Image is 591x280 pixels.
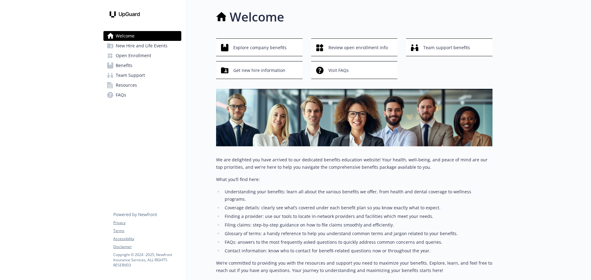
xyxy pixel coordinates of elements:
[113,220,181,226] a: Privacy
[216,176,492,183] p: What you’ll find here:
[223,221,492,229] li: Filing claims: step-by-step guidance on how to file claims smoothly and efficiently.
[223,239,492,246] li: FAQs: answers to the most frequently asked questions to quickly address common concerns and queries.
[113,244,181,250] a: Disclaimer
[216,89,492,146] img: overview page banner
[223,188,492,203] li: Understanding your benefits: learn all about the various benefits we offer, from health and denta...
[406,38,492,56] button: Team support benefits
[103,70,181,80] a: Team Support
[113,228,181,234] a: Terms
[423,42,470,53] span: Team support benefits
[311,38,398,56] button: Review open enrollment info
[113,252,181,268] p: Copyright © 2024 - 2025 , Newfront Insurance Services, ALL RIGHTS RESERVED
[103,80,181,90] a: Resources
[328,42,388,53] span: Review open enrollment info
[116,31,135,41] span: Welcome
[216,259,492,274] p: We’re committed to providing you with the resources and support you need to maximize your benefit...
[116,41,167,51] span: New Hire and Life Events
[311,61,398,79] button: Visit FAQs
[116,70,145,80] span: Team Support
[223,230,492,237] li: Glossary of terms: a handy reference to help you understand common terms and jargon related to yo...
[116,90,126,100] span: FAQs
[216,156,492,171] p: We are delighted you have arrived to our dedicated benefits education website! Your health, well-...
[116,51,151,61] span: Open Enrollment
[216,38,303,56] button: Explore company benefits
[103,41,181,51] a: New Hire and Life Events
[116,61,132,70] span: Benefits
[223,204,492,211] li: Coverage details: clearly see what’s covered under each benefit plan so you know exactly what to ...
[103,31,181,41] a: Welcome
[216,61,303,79] button: Get new hire information
[223,247,492,254] li: Contact information: know who to contact for benefit-related questions now or throughout the year.
[113,236,181,242] a: Accessibility
[223,213,492,220] li: Finding a provider: use our tools to locate in-network providers and facilities which meet your n...
[116,80,137,90] span: Resources
[103,51,181,61] a: Open Enrollment
[233,42,287,53] span: Explore company benefits
[103,61,181,70] a: Benefits
[230,8,284,26] h1: Welcome
[103,90,181,100] a: FAQs
[328,65,349,76] span: Visit FAQs
[233,65,285,76] span: Get new hire information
